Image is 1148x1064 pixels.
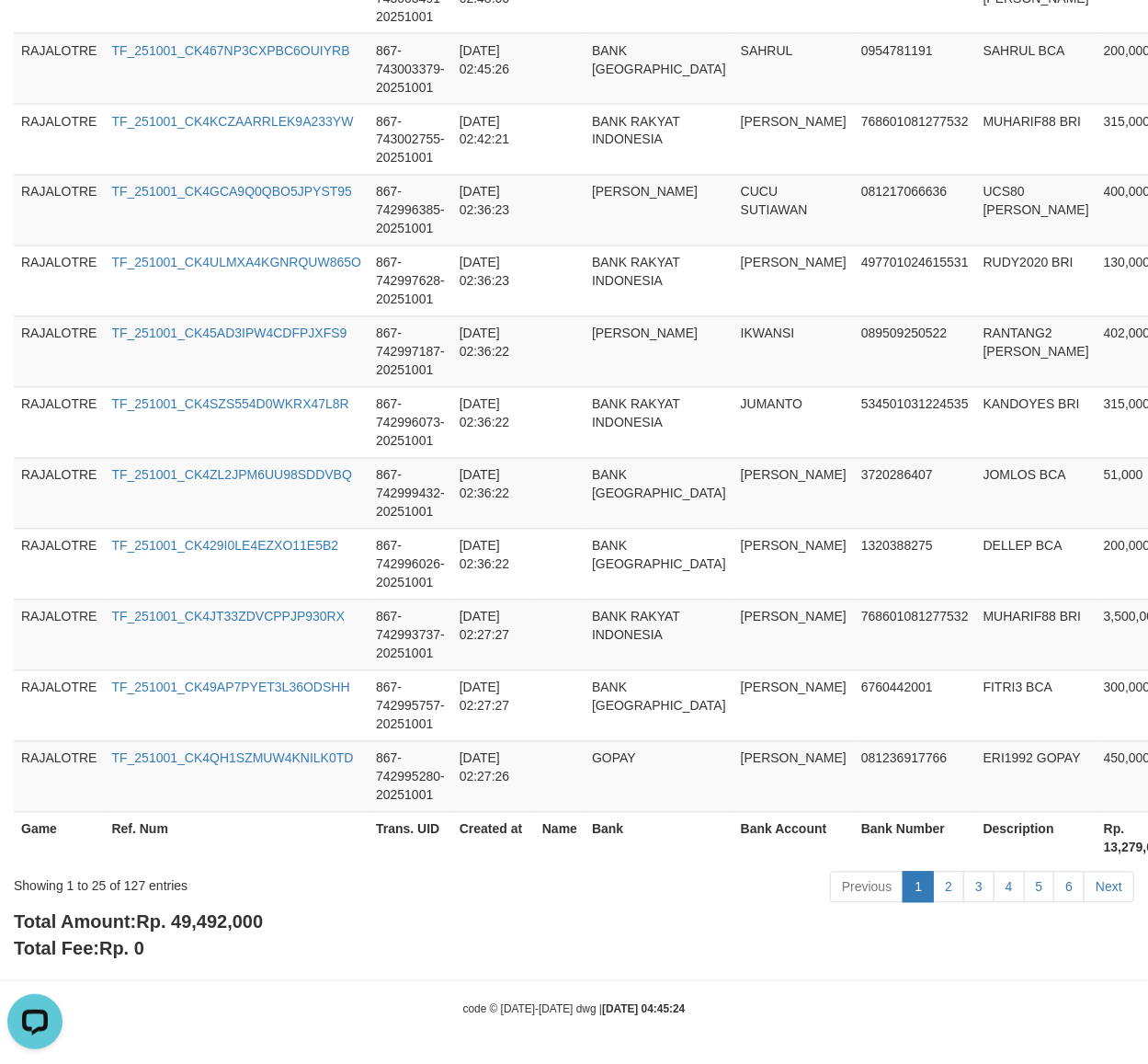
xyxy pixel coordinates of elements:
[733,175,854,246] td: CUCU SUTIAWAN
[7,7,63,63] button: Open LiveChat chat widget
[976,104,1097,175] td: MUHARIF88 BRI
[585,104,733,175] td: BANK RAKYAT INDONESIA
[602,1003,685,1016] strong: [DATE] 04:45:24
[976,387,1097,458] td: KANDOYES BRI
[976,175,1097,246] td: UCS80 [PERSON_NAME]
[733,104,854,175] td: [PERSON_NAME]
[369,387,452,458] td: 867-742996073-20251001
[452,175,535,246] td: [DATE] 02:36:23
[854,246,976,316] td: 497701024615531
[854,316,976,387] td: 089509250522
[14,870,464,896] div: Showing 1 to 25 of 127 entries
[111,114,353,129] a: TF_251001_CK4KCZAARRLEK9A233YW
[452,670,535,741] td: [DATE] 02:27:27
[733,458,854,529] td: [PERSON_NAME]
[733,33,854,104] td: SAHRUL
[733,670,854,741] td: [PERSON_NAME]
[111,256,361,270] a: TF_251001_CK4ULMXA4KGNRQUW865O
[111,610,345,624] a: TF_251001_CK4JT33ZDVCPPJP930RX
[452,600,535,670] td: [DATE] 02:27:27
[369,812,452,864] th: Trans. UID
[369,529,452,600] td: 867-742996026-20251001
[452,812,535,864] th: Created at
[14,812,104,864] th: Game
[585,812,733,864] th: Bank
[452,316,535,387] td: [DATE] 02:36:22
[14,175,104,246] td: RAJALOTRE
[854,600,976,670] td: 768601081277532
[452,741,535,812] td: [DATE] 02:27:26
[111,468,351,483] a: TF_251001_CK4ZL2JPM6UU98SDDVBQ
[111,326,347,341] a: TF_251001_CK45AD3IPW4CDFPJXFS9
[854,458,976,529] td: 3720286407
[830,872,904,903] a: Previous
[585,246,733,316] td: BANK RAKYAT INDONESIA
[452,458,535,529] td: [DATE] 02:36:22
[136,912,263,932] span: Rp. 49,492,000
[963,872,995,903] a: 3
[452,387,535,458] td: [DATE] 02:36:22
[369,246,452,316] td: 867-742997628-20251001
[585,33,733,104] td: BANK [GEOGRAPHIC_DATA]
[14,246,104,316] td: RAJALOTRE
[369,600,452,670] td: 867-742993737-20251001
[1084,872,1134,903] a: Next
[585,670,733,741] td: BANK [GEOGRAPHIC_DATA]
[854,33,976,104] td: 0954781191
[111,397,348,412] a: TF_251001_CK4SZS554D0WKRX47L8R
[369,175,452,246] td: 867-742996385-20251001
[976,600,1097,670] td: MUHARIF88 BRI
[585,387,733,458] td: BANK RAKYAT INDONESIA
[585,175,733,246] td: [PERSON_NAME]
[369,316,452,387] td: 867-742997187-20251001
[933,872,964,903] a: 2
[976,246,1097,316] td: RUDY2020 BRI
[733,600,854,670] td: [PERSON_NAME]
[585,316,733,387] td: [PERSON_NAME]
[14,741,104,812] td: RAJALOTRE
[535,812,585,864] th: Name
[369,741,452,812] td: 867-742995280-20251001
[854,529,976,600] td: 1320388275
[369,458,452,529] td: 867-742999432-20251001
[976,670,1097,741] td: FITRI3 BCA
[14,912,263,932] b: Total Amount:
[733,246,854,316] td: [PERSON_NAME]
[99,939,144,959] span: Rp. 0
[463,1003,686,1016] small: code © [DATE]-[DATE] dwg |
[14,316,104,387] td: RAJALOTRE
[14,939,144,959] b: Total Fee:
[369,670,452,741] td: 867-742995757-20251001
[111,539,338,554] a: TF_251001_CK429I0LE4EZXO11E5B2
[976,529,1097,600] td: DELLEP BCA
[111,43,349,58] a: TF_251001_CK467NP3CXPBC6OUIYRB
[111,185,351,200] a: TF_251001_CK4GCA9Q0QBO5JPYST95
[733,529,854,600] td: [PERSON_NAME]
[452,246,535,316] td: [DATE] 02:36:23
[854,670,976,741] td: 6760442001
[854,741,976,812] td: 081236917766
[14,529,104,600] td: RAJALOTRE
[14,104,104,175] td: RAJALOTRE
[733,387,854,458] td: JUMANTO
[14,458,104,529] td: RAJALOTRE
[369,104,452,175] td: 867-743002755-20251001
[104,812,369,864] th: Ref. Num
[452,33,535,104] td: [DATE] 02:45:26
[111,681,349,695] a: TF_251001_CK49AP7PYET3L36ODSHH
[854,175,976,246] td: 081217066636
[1024,872,1055,903] a: 5
[976,33,1097,104] td: SAHRUL BCA
[14,600,104,670] td: RAJALOTRE
[585,741,733,812] td: GOPAY
[854,812,976,864] th: Bank Number
[14,670,104,741] td: RAJALOTRE
[585,529,733,600] td: BANK [GEOGRAPHIC_DATA]
[854,387,976,458] td: 534501031224535
[1053,872,1085,903] a: 6
[452,104,535,175] td: [DATE] 02:42:21
[585,458,733,529] td: BANK [GEOGRAPHIC_DATA]
[585,600,733,670] td: BANK RAKYAT INDONESIA
[994,872,1025,903] a: 4
[976,812,1097,864] th: Description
